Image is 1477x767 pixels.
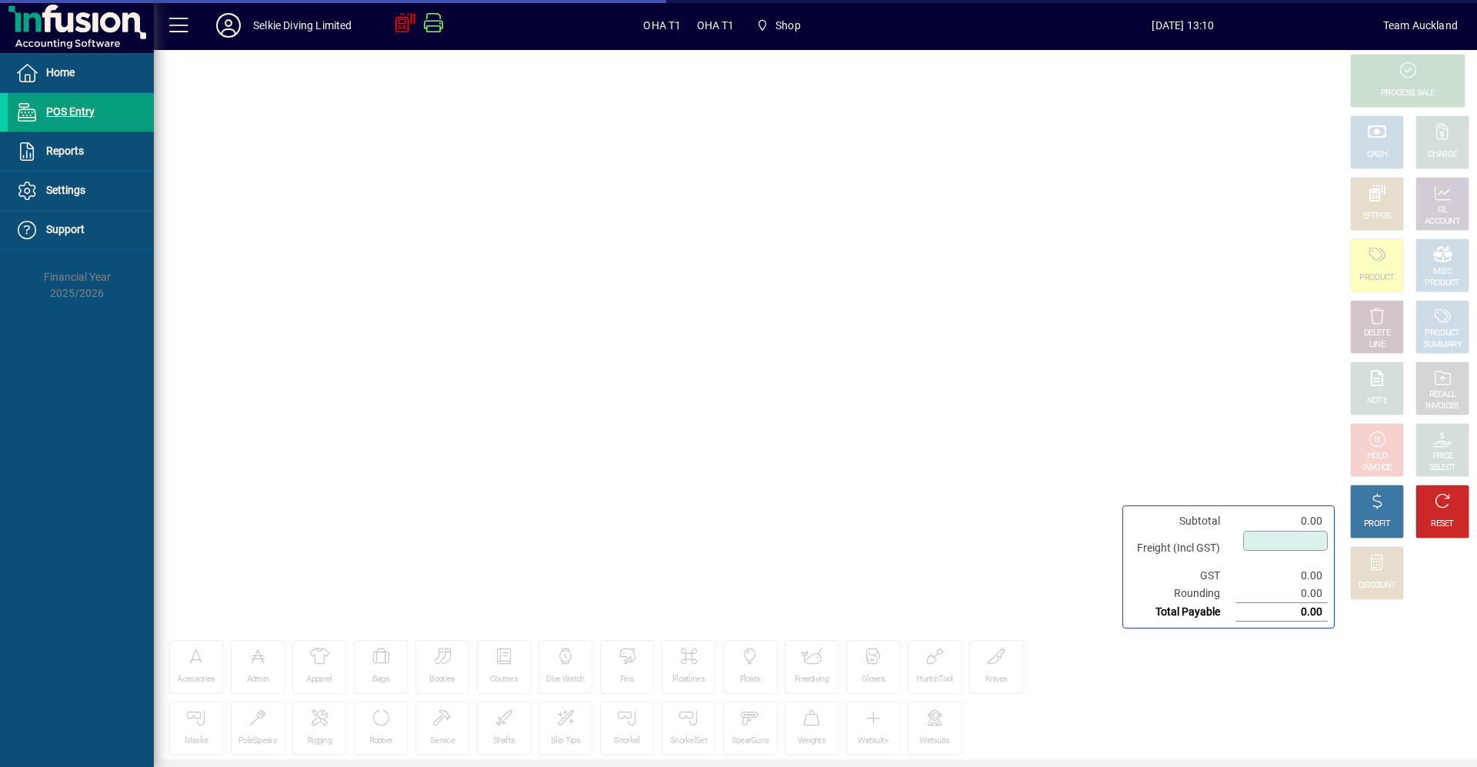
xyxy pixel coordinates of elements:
[670,735,707,747] div: SnorkelSet
[1432,451,1453,462] div: PRICE
[672,674,705,685] div: Floatlines
[46,66,75,78] span: Home
[185,735,208,747] div: Masks
[1235,603,1328,622] td: 0.00
[1381,88,1435,99] div: PROCESS SALE
[46,145,84,157] span: Reports
[1129,567,1235,585] td: GST
[795,674,829,685] div: Freediving
[1367,451,1387,462] div: HOLD
[1438,205,1448,216] div: GL
[1235,567,1328,585] td: 0.00
[1383,13,1458,38] div: Team Auckland
[1359,272,1394,284] div: PRODUCT
[247,674,269,685] div: Admin
[858,735,888,747] div: Wetsuit+
[1129,512,1235,530] td: Subtotal
[1363,211,1392,222] div: EFTPOS
[862,674,885,685] div: Gloves
[551,735,580,747] div: Slip Tips
[798,735,825,747] div: Weights
[306,674,332,685] div: Apparel
[985,674,1008,685] div: Knives
[1425,401,1459,412] div: INVOICES
[1429,462,1456,474] div: SELECT
[307,735,332,747] div: Rigging
[1425,278,1459,289] div: PRODUCT
[546,674,584,685] div: Dive Watch
[238,735,277,747] div: PoleSpears
[1369,339,1385,351] div: LINE
[1129,603,1235,622] td: Total Payable
[1235,585,1328,603] td: 0.00
[614,735,639,747] div: Snorkel
[46,223,85,235] span: Support
[620,674,634,685] div: Fins
[204,12,253,39] button: Profile
[697,13,735,38] span: OHA T1
[372,674,389,685] div: Bags
[8,211,154,249] a: Support
[1364,328,1390,339] div: DELETE
[1425,216,1460,228] div: ACCOUNT
[983,13,1383,38] span: [DATE] 13:10
[46,184,85,196] span: Settings
[1425,328,1459,339] div: PRODUCT
[1428,149,1458,161] div: CHARGE
[1431,519,1454,530] div: RESET
[8,54,154,92] a: Home
[430,735,455,747] div: Service
[429,674,455,685] div: Booties
[8,132,154,171] a: Reports
[1433,266,1452,278] div: MISC
[1235,512,1328,530] td: 0.00
[732,735,769,747] div: SpearGuns
[253,13,352,38] div: Selkie Diving Limited
[775,13,801,38] span: Shop
[1364,519,1390,530] div: PROFIT
[740,674,761,685] div: Floats
[490,674,518,685] div: Courses
[750,12,807,39] span: Shop
[1362,462,1391,474] div: INVOICE
[1423,339,1462,351] div: SUMMARY
[1129,585,1235,603] td: Rounding
[177,674,215,685] div: Acessories
[46,105,95,118] span: POS Entry
[369,735,393,747] div: Rubber
[1429,389,1456,401] div: RECALL
[919,735,949,747] div: Wetsuits
[1367,395,1387,407] div: NOTE
[8,172,154,210] a: Settings
[1359,580,1395,592] div: DISCOUNT
[916,674,952,685] div: HuntinTool
[1367,149,1387,161] div: CASH
[1129,530,1235,567] td: Freight (Incl GST)
[493,735,515,747] div: Shafts
[643,13,681,38] span: OHA T1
